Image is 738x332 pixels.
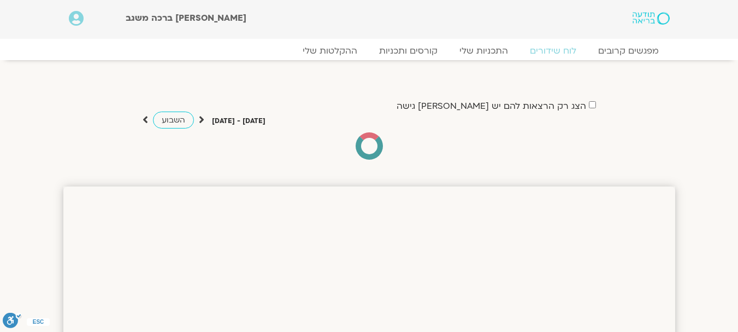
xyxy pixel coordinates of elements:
[162,115,185,125] span: השבוע
[397,101,586,111] label: הצג רק הרצאות להם יש [PERSON_NAME] גישה
[292,45,368,56] a: ההקלטות שלי
[587,45,670,56] a: מפגשים קרובים
[519,45,587,56] a: לוח שידורים
[126,12,246,24] span: [PERSON_NAME] ברכה משגב
[212,115,265,127] p: [DATE] - [DATE]
[69,45,670,56] nav: Menu
[448,45,519,56] a: התכניות שלי
[368,45,448,56] a: קורסים ותכניות
[153,112,194,129] a: השבוע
